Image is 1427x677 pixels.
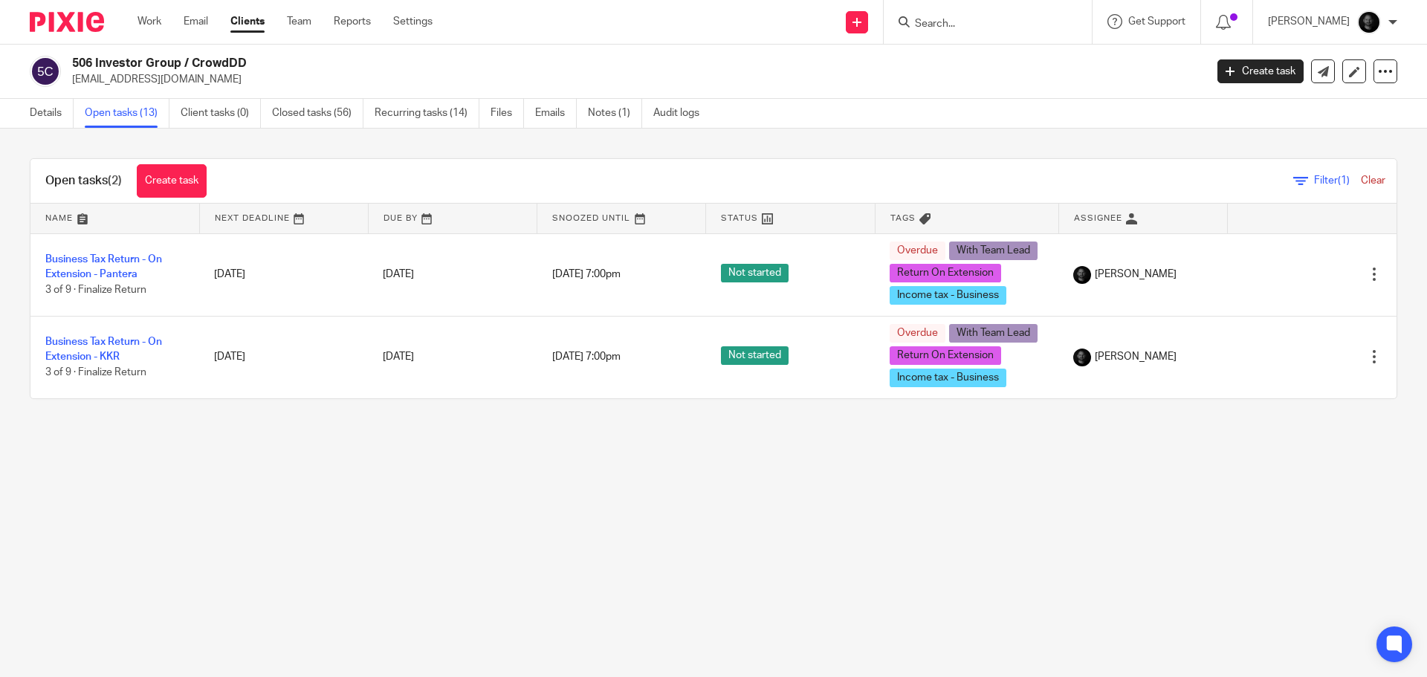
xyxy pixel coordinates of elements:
span: Snoozed Until [552,214,630,222]
a: Open tasks (13) [85,99,169,128]
span: [DATE] [383,352,414,362]
a: Reports [334,14,371,29]
span: With Team Lead [949,242,1038,260]
a: Settings [393,14,433,29]
input: Search [913,18,1047,31]
a: Client tasks (0) [181,99,261,128]
span: (2) [108,175,122,187]
span: Get Support [1128,16,1185,27]
a: Create task [1217,59,1304,83]
a: Files [491,99,524,128]
img: svg%3E [30,56,61,87]
span: [DATE] 7:00pm [552,269,621,279]
span: Overdue [890,242,945,260]
span: (1) [1338,175,1350,186]
a: Closed tasks (56) [272,99,363,128]
img: Chris.jpg [1357,10,1381,34]
span: Tags [890,214,916,222]
span: Overdue [890,324,945,343]
span: With Team Lead [949,324,1038,343]
a: Team [287,14,311,29]
a: Business Tax Return - On Extension - KKR [45,337,162,362]
a: Business Tax Return - On Extension - Pantera [45,254,162,279]
span: Filter [1314,175,1361,186]
a: Email [184,14,208,29]
img: Chris.jpg [1073,349,1091,366]
a: Work [137,14,161,29]
span: 3 of 9 · Finalize Return [45,367,146,378]
span: Income tax - Business [890,369,1006,387]
span: 3 of 9 · Finalize Return [45,285,146,295]
a: Notes (1) [588,99,642,128]
span: Income tax - Business [890,286,1006,305]
span: Return On Extension [890,346,1001,365]
span: Return On Extension [890,264,1001,282]
span: [PERSON_NAME] [1095,349,1177,364]
h1: Open tasks [45,173,122,189]
a: Clear [1361,175,1385,186]
span: [PERSON_NAME] [1095,267,1177,282]
td: [DATE] [199,233,368,316]
a: Emails [535,99,577,128]
p: [PERSON_NAME] [1268,14,1350,29]
p: [EMAIL_ADDRESS][DOMAIN_NAME] [72,72,1195,87]
img: Chris.jpg [1073,266,1091,284]
a: Details [30,99,74,128]
span: [DATE] 7:00pm [552,352,621,362]
a: Create task [137,164,207,198]
a: Recurring tasks (14) [375,99,479,128]
h2: 506 Investor Group / CrowdDD [72,56,971,71]
span: Not started [721,346,789,365]
td: [DATE] [199,316,368,398]
a: Clients [230,14,265,29]
span: Not started [721,264,789,282]
img: Pixie [30,12,104,32]
a: Audit logs [653,99,711,128]
span: Status [721,214,758,222]
span: [DATE] [383,269,414,279]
